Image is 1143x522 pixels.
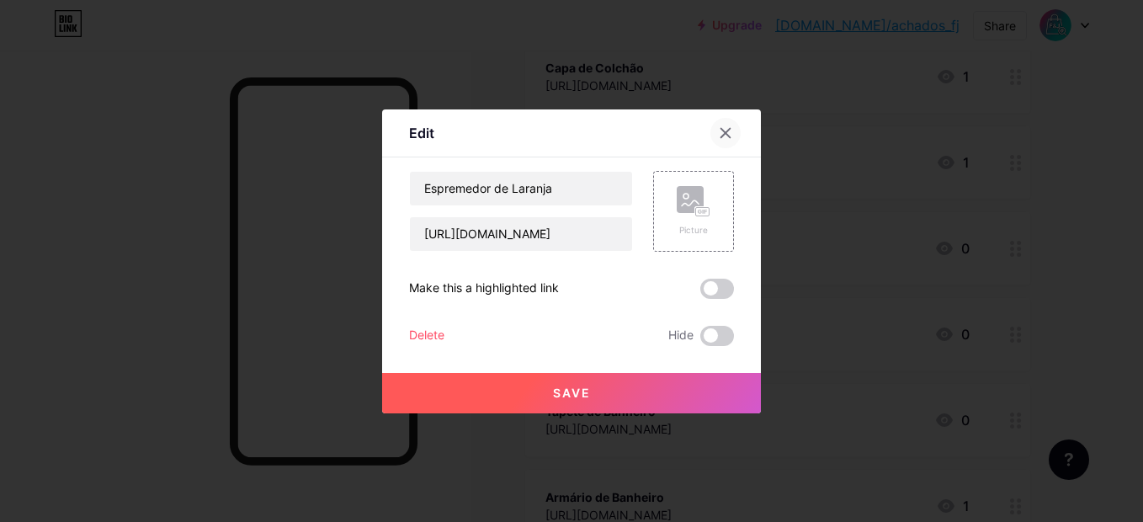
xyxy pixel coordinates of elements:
[410,217,632,251] input: URL
[553,386,591,400] span: Save
[382,373,761,413] button: Save
[677,224,710,237] div: Picture
[410,172,632,205] input: Title
[409,326,444,346] div: Delete
[668,326,694,346] span: Hide
[409,123,434,143] div: Edit
[409,279,559,299] div: Make this a highlighted link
